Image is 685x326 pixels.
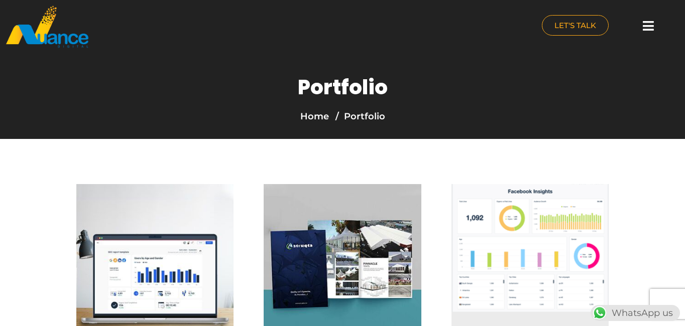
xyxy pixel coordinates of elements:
[333,109,385,123] li: Portfolio
[298,75,388,99] h1: Portfolio
[591,307,680,318] a: WhatsAppWhatsApp us
[592,305,608,321] img: WhatsApp
[554,22,596,29] span: LET'S TALK
[5,5,337,49] a: nuance-qatar_logo
[591,305,680,321] div: WhatsApp us
[542,15,609,36] a: LET'S TALK
[300,111,329,122] a: Home
[5,5,89,49] img: nuance-qatar_logo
